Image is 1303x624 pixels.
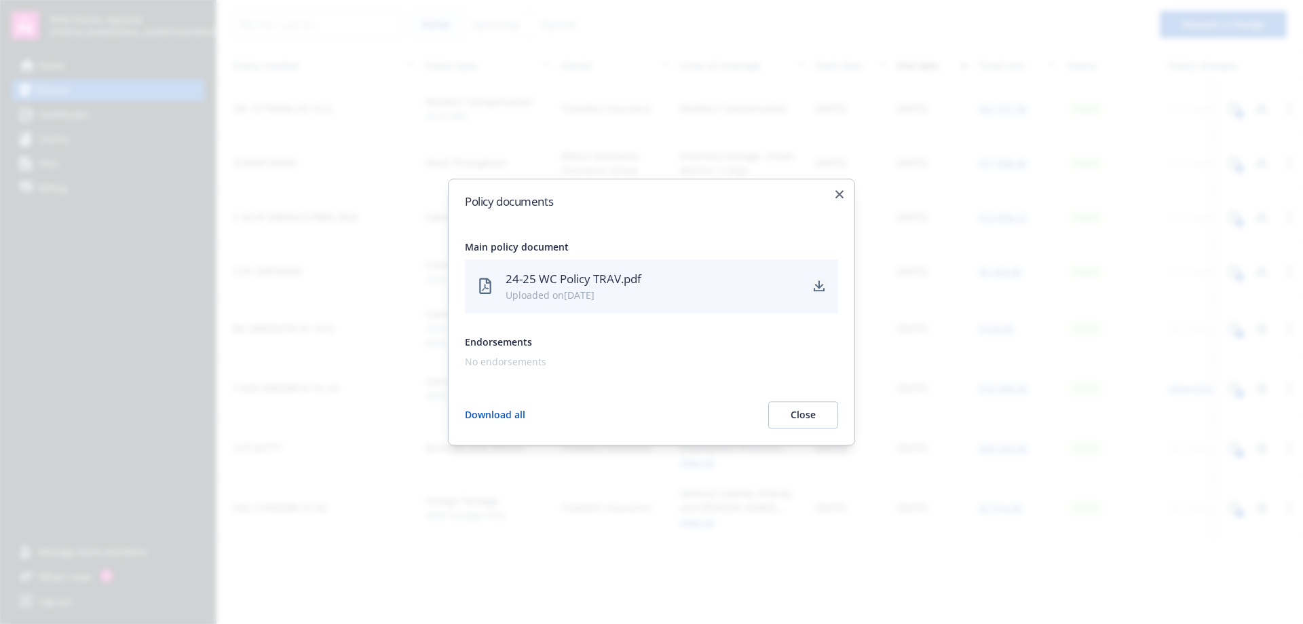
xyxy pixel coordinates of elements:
[506,288,800,302] div: Uploaded on [DATE]
[768,401,838,428] button: Close
[465,335,838,349] div: Endorsements
[465,240,838,254] div: Main policy document
[465,354,833,369] div: No endorsements
[811,278,827,295] a: download
[465,401,525,428] button: Download all
[465,196,838,207] h2: Policy documents
[506,270,800,288] div: 24-25 WC Policy TRAV.pdf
